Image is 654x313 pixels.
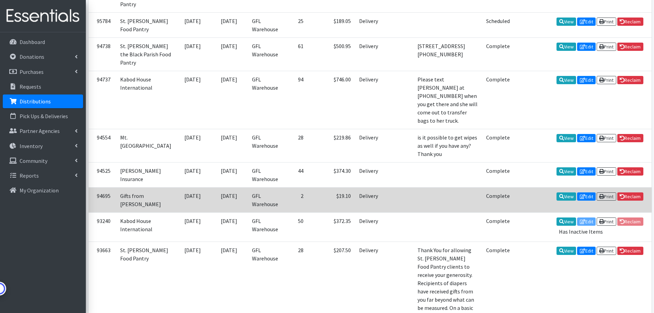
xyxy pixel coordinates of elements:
[248,37,282,71] td: GFL Warehouse
[3,169,83,182] a: Reports
[308,37,355,71] td: $500.95
[413,71,482,129] td: Please text [PERSON_NAME] at [PHONE_NUMBER] when you get there and she will come out to transfer ...
[175,162,210,187] td: [DATE]
[557,18,576,26] a: View
[20,68,44,75] p: Purchases
[89,37,116,71] td: 94738
[482,37,514,71] td: Complete
[355,71,383,129] td: Delivery
[175,37,210,71] td: [DATE]
[617,43,643,51] a: Reclaim
[577,43,596,51] a: Edit
[577,192,596,201] a: Edit
[557,43,576,51] a: View
[3,139,83,153] a: Inventory
[577,134,596,142] a: Edit
[175,187,210,212] td: [DATE]
[248,162,282,187] td: GFL Warehouse
[355,187,383,212] td: Delivery
[3,65,83,79] a: Purchases
[210,37,248,71] td: [DATE]
[283,37,308,71] td: 61
[175,129,210,162] td: [DATE]
[89,129,116,162] td: 94554
[248,129,282,162] td: GFL Warehouse
[308,162,355,187] td: $374.30
[413,129,482,162] td: is it possible to get wipes as well if you have any? Thank you
[20,143,43,149] p: Inventory
[308,71,355,129] td: $746.00
[355,212,383,242] td: Delivery
[116,187,176,212] td: Gifts from [PERSON_NAME]
[482,162,514,187] td: Complete
[482,187,514,212] td: Complete
[283,162,308,187] td: 44
[597,247,616,255] a: Print
[557,247,576,255] a: View
[210,212,248,242] td: [DATE]
[355,12,383,37] td: Delivery
[3,124,83,138] a: Partner Agencies
[308,12,355,37] td: $189.05
[210,162,248,187] td: [DATE]
[248,212,282,242] td: GFL Warehouse
[283,212,308,242] td: 50
[283,71,308,129] td: 94
[617,192,643,201] a: Reclaim
[482,12,514,37] td: Scheduled
[577,247,596,255] a: Edit
[308,212,355,242] td: $372.35
[557,134,576,142] a: View
[308,129,355,162] td: $219.86
[175,12,210,37] td: [DATE]
[3,35,83,49] a: Dashboard
[20,53,44,60] p: Donations
[283,187,308,212] td: 2
[283,12,308,37] td: 25
[210,129,248,162] td: [DATE]
[597,167,616,176] a: Print
[617,134,643,142] a: Reclaim
[116,162,176,187] td: [PERSON_NAME] Insurance
[20,83,41,90] p: Requests
[3,183,83,197] a: My Organization
[597,134,616,142] a: Print
[89,212,116,242] td: 93240
[3,50,83,64] a: Donations
[355,129,383,162] td: Delivery
[482,212,514,242] td: Complete
[482,71,514,129] td: Complete
[3,154,83,168] a: Community
[617,247,643,255] a: Reclaim
[482,129,514,162] td: Complete
[557,76,576,84] a: View
[597,76,616,84] a: Print
[89,12,116,37] td: 95784
[3,109,83,123] a: Pick Ups & Deliveries
[20,98,51,105] p: Distributions
[210,187,248,212] td: [DATE]
[116,71,176,129] td: Kabod House International
[3,94,83,108] a: Distributions
[308,187,355,212] td: $19.10
[617,167,643,176] a: Reclaim
[20,38,45,45] p: Dashboard
[355,37,383,71] td: Delivery
[577,167,596,176] a: Edit
[210,71,248,129] td: [DATE]
[597,192,616,201] a: Print
[3,80,83,93] a: Requests
[20,157,47,164] p: Community
[617,76,643,84] a: Reclaim
[577,76,596,84] a: Edit
[89,162,116,187] td: 94525
[175,71,210,129] td: [DATE]
[20,187,59,194] p: My Organization
[248,187,282,212] td: GFL Warehouse
[597,18,616,26] a: Print
[413,37,482,71] td: [STREET_ADDRESS] [PHONE_NUMBER]
[89,71,116,129] td: 94737
[116,129,176,162] td: Mt. [GEOGRAPHIC_DATA]
[20,113,68,120] p: Pick Ups & Deliveries
[577,18,596,26] a: Edit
